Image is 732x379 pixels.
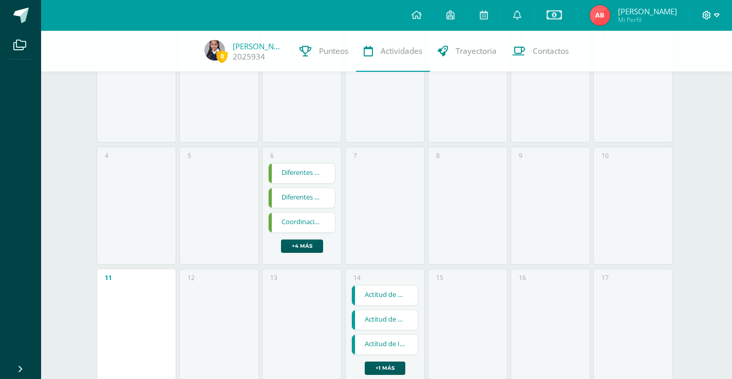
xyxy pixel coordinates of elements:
[504,31,576,72] a: Contactos
[269,164,335,183] a: Diferentes distancias
[319,46,348,56] span: Punteos
[436,273,443,282] div: 15
[105,273,112,282] div: 11
[268,212,335,233] div: Coordinación de movimientos | Tarea
[353,151,357,160] div: 7
[268,188,335,208] div: Diferentes situaciones espaciales | Tarea
[187,273,195,282] div: 12
[105,151,108,160] div: 4
[456,46,497,56] span: Trayectoria
[204,40,225,61] img: 48ebd2372139c62fc91f3db64f279f84.png
[590,5,610,26] img: fb91847b5dc189ef280973811f68182c.png
[233,41,284,51] a: [PERSON_NAME]
[270,273,277,282] div: 13
[533,46,569,56] span: Contactos
[292,31,356,72] a: Punteos
[436,151,440,160] div: 8
[381,46,422,56] span: Actividades
[519,273,526,282] div: 16
[353,273,361,282] div: 14
[356,31,430,72] a: Actividades
[270,151,274,160] div: 6
[351,334,419,355] div: Actitud de Interés | Tarea
[268,163,335,184] div: Diferentes distancias | Tarea
[269,213,335,232] a: Coordinación de movimientos
[430,31,504,72] a: Trayectoria
[187,151,191,160] div: 5
[351,285,419,306] div: Actitud de Respeto | Tarea
[602,151,609,160] div: 10
[352,310,418,330] a: Actitud de Responsabilidad
[352,335,418,354] a: Actitud de Interés
[602,273,609,282] div: 17
[618,6,677,16] span: [PERSON_NAME]
[233,51,265,62] a: 2025934
[352,286,418,305] a: Actitud de Respeto
[269,188,335,208] a: Diferentes situaciones espaciales
[281,240,323,253] a: +4 más
[365,362,405,375] a: +1 más
[351,310,419,330] div: Actitud de Responsabilidad | Tarea
[519,151,522,160] div: 9
[618,15,677,24] span: Mi Perfil
[216,50,228,63] span: 0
